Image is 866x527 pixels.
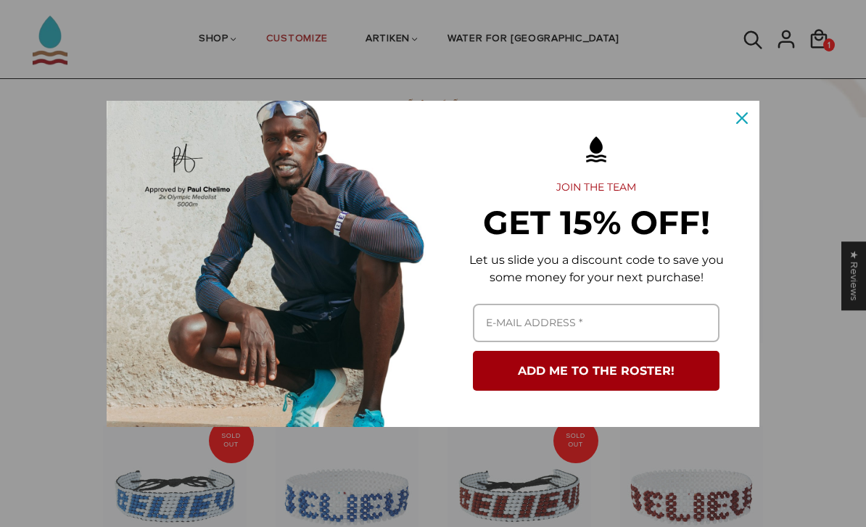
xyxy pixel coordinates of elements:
button: Close [725,101,759,136]
input: Email field [473,304,719,342]
svg: close icon [736,112,748,124]
p: Let us slide you a discount code to save you some money for your next purchase! [456,252,736,286]
strong: GET 15% OFF! [483,202,710,242]
h2: JOIN THE TEAM [456,181,736,194]
button: ADD ME TO THE ROSTER! [473,351,719,391]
